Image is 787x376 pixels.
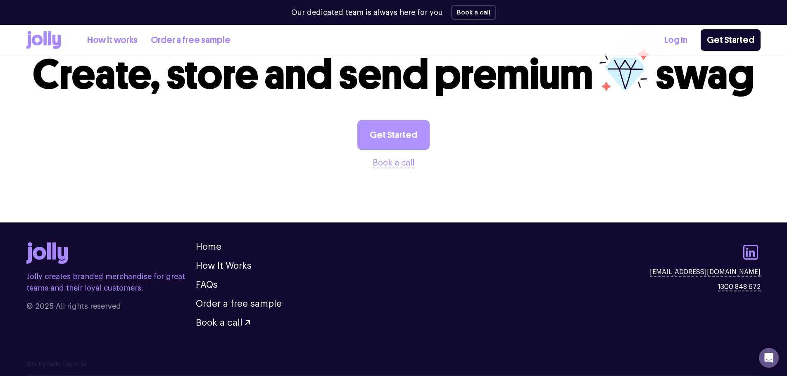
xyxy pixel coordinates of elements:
[357,120,430,150] a: Get Started
[196,280,218,289] a: FAQs
[664,33,687,47] a: Log In
[701,29,761,51] a: Get Started
[196,299,282,308] a: Order a free sample
[196,242,221,251] a: Home
[26,360,761,369] p: Site by
[26,300,196,312] span: © 2025 All rights reserved
[196,261,252,270] a: How It Works
[196,318,243,327] span: Book a call
[718,282,761,292] a: 1300 848 672
[451,5,496,20] button: Book a call
[656,50,754,99] span: swag
[759,348,779,368] div: Open Intercom Messenger
[151,33,231,47] a: Order a free sample
[33,50,593,99] span: Create, store and send premium
[45,362,87,367] a: Made Together
[196,318,250,327] button: Book a call
[291,7,443,18] p: Our dedicated team is always here for you
[650,267,761,277] a: [EMAIL_ADDRESS][DOMAIN_NAME]
[373,156,414,170] button: Book a call
[26,271,196,294] p: Jolly creates branded merchandise for great teams and their loyal customers.
[87,33,138,47] a: How it works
